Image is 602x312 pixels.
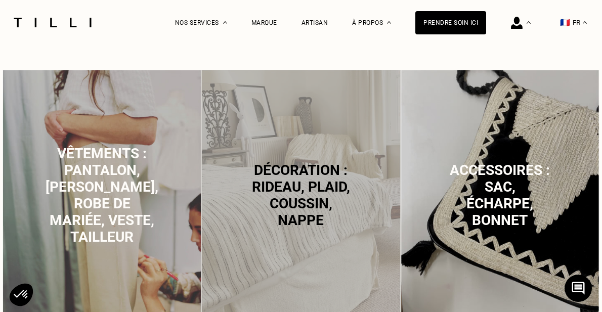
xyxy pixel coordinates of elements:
span: Accessoires : sac, écharpe, bonnet [450,162,550,229]
img: menu déroulant [583,21,587,24]
a: Prendre soin ici [415,11,486,34]
img: Menu déroulant à propos [387,21,391,24]
span: Décoration : rideau, plaid, coussin, nappe [252,162,350,229]
span: Vêtements : pantalon, [PERSON_NAME], robe de mariée, veste, tailleur [46,145,158,245]
a: Artisan [302,19,328,26]
img: Menu déroulant [527,21,531,24]
img: icône connexion [511,17,523,29]
img: Logo du service de couturière Tilli [10,18,95,27]
img: Menu déroulant [223,21,227,24]
a: Marque [251,19,277,26]
span: 🇫🇷 [560,18,570,27]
